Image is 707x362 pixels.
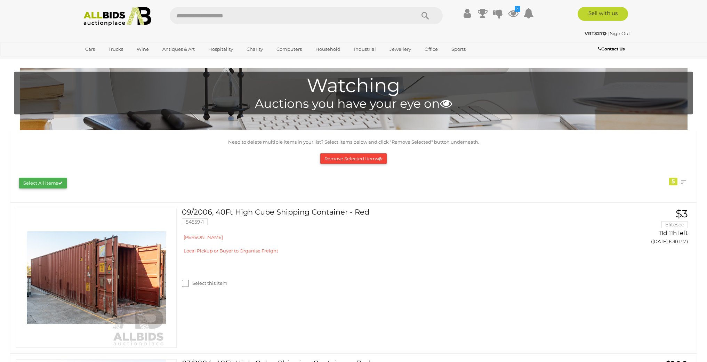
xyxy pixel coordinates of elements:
[27,208,166,347] img: 54559-1a.jpg
[676,207,688,220] span: $3
[420,43,442,55] a: Office
[187,208,577,231] a: 09/2006, 40Ft High Cube Shipping Container - Red 54559-1
[204,43,238,55] a: Hospitality
[182,280,227,287] label: Select this item
[311,43,345,55] a: Household
[508,7,519,19] a: 3
[578,7,628,21] a: Sell with us
[350,43,380,55] a: Industrial
[608,31,609,36] span: |
[385,43,416,55] a: Jewellery
[447,43,470,55] a: Sports
[158,43,199,55] a: Antiques & Art
[272,43,306,55] a: Computers
[598,45,626,53] a: Contact Us
[242,43,267,55] a: Charity
[14,138,693,146] p: Need to delete multiple items in your list? Select items below and click "Remove Selected" button...
[408,7,443,24] button: Search
[598,46,625,51] b: Contact Us
[19,178,67,188] button: Select All items
[80,7,155,26] img: Allbids.com.au
[104,43,128,55] a: Trucks
[81,55,139,66] a: [GEOGRAPHIC_DATA]
[610,31,630,36] a: Sign Out
[320,153,387,164] button: Remove Selected Items
[585,31,606,36] strong: VRT327
[669,178,677,185] div: 5
[587,208,690,248] a: $3 Elitesec 11d 11h left ([DATE] 6:30 PM)
[17,75,690,96] h1: Watching
[17,97,690,111] h4: Auctions you have your eye on
[81,43,99,55] a: Cars
[132,43,153,55] a: Wine
[585,31,608,36] a: VRT327
[515,6,520,12] i: 3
